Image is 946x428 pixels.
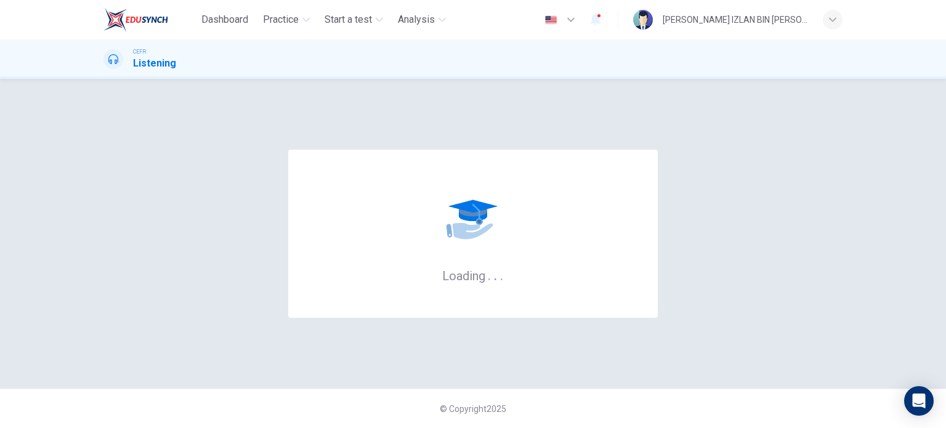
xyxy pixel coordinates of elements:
[263,12,299,27] span: Practice
[103,7,196,32] a: EduSynch logo
[325,12,372,27] span: Start a test
[442,267,504,283] h6: Loading
[258,9,315,31] button: Practice
[487,264,491,285] h6: .
[133,47,146,56] span: CEFR
[103,7,168,32] img: EduSynch logo
[543,15,559,25] img: en
[133,56,176,71] h1: Listening
[201,12,248,27] span: Dashboard
[904,386,934,416] div: Open Intercom Messenger
[633,10,653,30] img: Profile picture
[499,264,504,285] h6: .
[663,12,808,27] div: [PERSON_NAME] IZLAN BIN [PERSON_NAME]
[320,9,388,31] button: Start a test
[196,9,253,31] button: Dashboard
[493,264,498,285] h6: .
[393,9,451,31] button: Analysis
[440,404,506,414] span: © Copyright 2025
[398,12,435,27] span: Analysis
